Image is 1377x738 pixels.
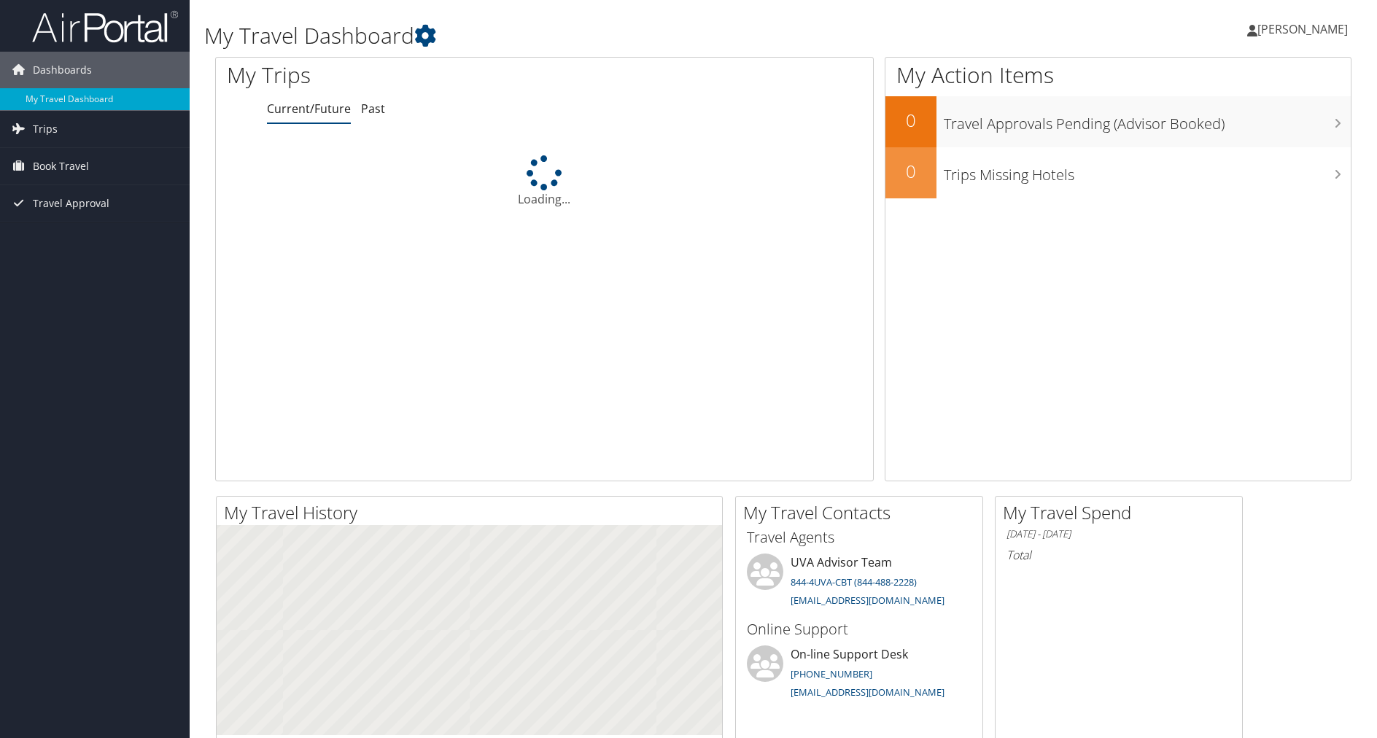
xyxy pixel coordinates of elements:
[885,96,1351,147] a: 0Travel Approvals Pending (Advisor Booked)
[227,60,588,90] h1: My Trips
[1006,527,1231,541] h6: [DATE] - [DATE]
[885,159,936,184] h2: 0
[267,101,351,117] a: Current/Future
[1003,500,1242,525] h2: My Travel Spend
[740,553,979,613] li: UVA Advisor Team
[224,500,722,525] h2: My Travel History
[885,147,1351,198] a: 0Trips Missing Hotels
[791,667,872,680] a: [PHONE_NUMBER]
[791,685,944,699] a: [EMAIL_ADDRESS][DOMAIN_NAME]
[32,9,178,44] img: airportal-logo.png
[747,619,971,640] h3: Online Support
[944,158,1351,185] h3: Trips Missing Hotels
[33,185,109,222] span: Travel Approval
[740,645,979,705] li: On-line Support Desk
[944,106,1351,134] h3: Travel Approvals Pending (Advisor Booked)
[885,60,1351,90] h1: My Action Items
[361,101,385,117] a: Past
[1247,7,1362,51] a: [PERSON_NAME]
[747,527,971,548] h3: Travel Agents
[743,500,982,525] h2: My Travel Contacts
[885,108,936,133] h2: 0
[216,155,873,208] div: Loading...
[1006,547,1231,563] h6: Total
[33,148,89,184] span: Book Travel
[33,52,92,88] span: Dashboards
[33,111,58,147] span: Trips
[204,20,977,51] h1: My Travel Dashboard
[1257,21,1348,37] span: [PERSON_NAME]
[791,575,917,589] a: 844-4UVA-CBT (844-488-2228)
[791,594,944,607] a: [EMAIL_ADDRESS][DOMAIN_NAME]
